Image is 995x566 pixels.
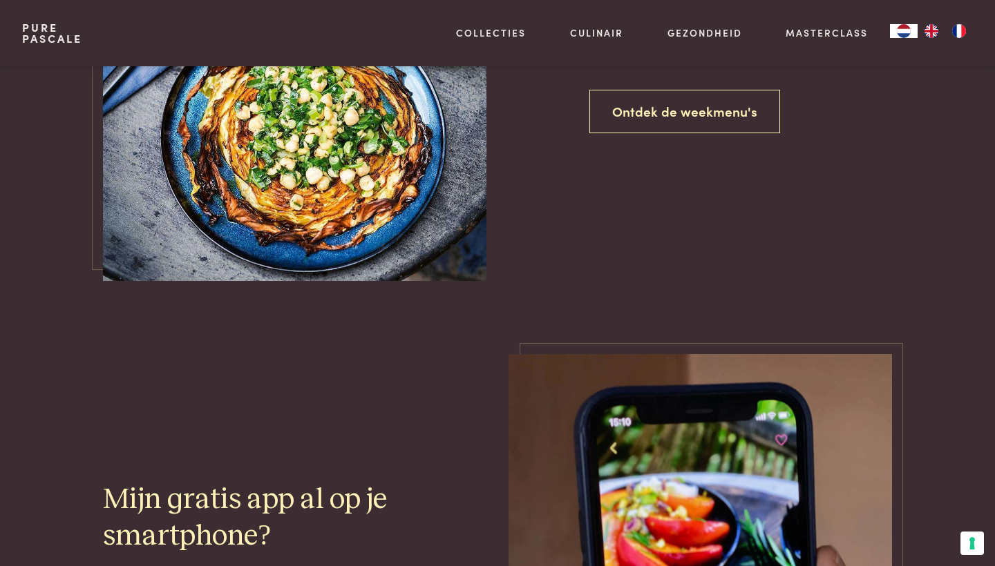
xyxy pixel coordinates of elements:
[570,26,623,40] a: Culinair
[589,90,780,133] a: Ontdek de weekmenu's
[945,24,973,38] a: FR
[890,24,918,38] div: Language
[456,26,526,40] a: Collecties
[667,26,742,40] a: Gezondheid
[890,24,973,38] aside: Language selected: Nederlands
[103,482,406,555] h2: Mijn gratis app al op je smartphone?
[960,531,984,555] button: Uw voorkeuren voor toestemming voor trackingtechnologieën
[786,26,868,40] a: Masterclass
[918,24,945,38] a: EN
[890,24,918,38] a: NL
[22,22,82,44] a: PurePascale
[918,24,973,38] ul: Language list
